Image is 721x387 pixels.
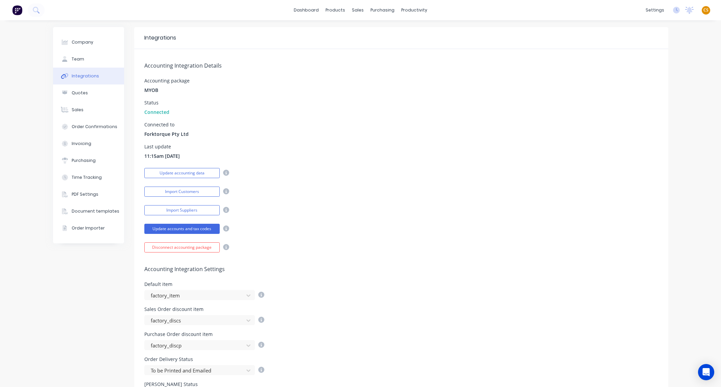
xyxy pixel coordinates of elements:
[53,186,124,203] button: PDF Settings
[144,357,264,362] div: Order Delivery Status
[72,191,98,197] div: PDF Settings
[72,124,117,130] div: Order Confirmations
[53,169,124,186] button: Time Tracking
[144,307,264,312] div: Sales Order discount item
[72,225,105,231] div: Order Importer
[53,34,124,51] button: Company
[72,174,102,180] div: Time Tracking
[53,51,124,68] button: Team
[144,63,658,69] h5: Accounting Integration Details
[642,5,668,15] div: settings
[144,78,190,83] div: Accounting package
[290,5,322,15] a: dashboard
[144,130,189,138] span: Forktorque Pty Ltd
[144,382,264,387] div: [PERSON_NAME] Status
[144,205,220,215] button: Import Suppliers
[53,118,124,135] button: Order Confirmations
[53,68,124,84] button: Integrations
[144,332,264,337] div: Purchase Order discount item
[144,100,169,105] div: Status
[53,220,124,237] button: Order Importer
[144,34,176,42] div: Integrations
[72,73,99,79] div: Integrations
[53,203,124,220] button: Document templates
[144,242,220,252] button: Disconnect accounting package
[322,5,349,15] div: products
[72,141,91,147] div: Invoicing
[144,122,189,127] div: Connected to
[72,158,96,164] div: Purchasing
[72,90,88,96] div: Quotes
[144,144,180,149] div: Last update
[12,5,22,15] img: Factory
[398,5,431,15] div: productivity
[144,224,220,234] button: Update accounts and tax codes
[367,5,398,15] div: purchasing
[53,101,124,118] button: Sales
[703,7,708,13] span: CS
[72,39,93,45] div: Company
[144,168,220,178] button: Update accounting data
[72,56,84,62] div: Team
[53,84,124,101] button: Quotes
[698,364,714,380] div: Open Intercom Messenger
[144,282,264,287] div: Default item
[53,152,124,169] button: Purchasing
[144,108,169,116] span: Connected
[53,135,124,152] button: Invoicing
[72,208,119,214] div: Document templates
[144,152,180,160] span: 11:15am [DATE]
[144,187,220,197] button: Import Customers
[144,87,158,94] span: MYOB
[349,5,367,15] div: sales
[72,107,83,113] div: Sales
[144,266,658,272] h5: Accounting Integration Settings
